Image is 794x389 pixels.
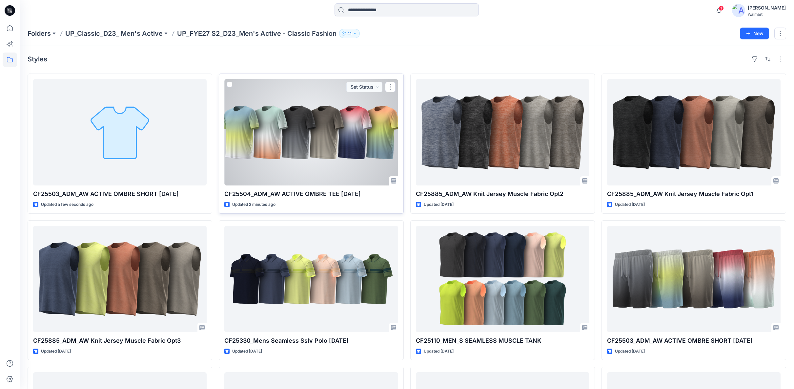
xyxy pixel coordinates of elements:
[615,348,645,355] p: Updated [DATE]
[33,79,207,185] a: CF25503_ADM_AW ACTIVE OMBRE SHORT 22AUG25
[740,28,769,39] button: New
[416,226,589,332] a: CF25110_MEN_S SEAMLESS MUSCLE TANK
[33,226,207,332] a: CF25885_ADM_AW Knit Jersey Muscle Fabric Opt3
[28,55,47,63] h4: Styles
[224,79,398,185] a: CF25504_ADM_AW ACTIVE OMBRE TEE 23MAY25
[224,226,398,332] a: CF25330_Mens Seamless Sslv Polo 11JUL25
[232,201,275,208] p: Updated 2 minutes ago
[748,4,786,12] div: [PERSON_NAME]
[416,336,589,345] p: CF25110_MEN_S SEAMLESS MUSCLE TANK
[607,189,781,199] p: CF25885_ADM_AW Knit Jersey Muscle Fabric Opt1
[65,29,163,38] a: UP_Classic_D23_ Men's Active
[732,4,745,17] img: avatar
[424,201,454,208] p: Updated [DATE]
[719,6,724,11] span: 1
[33,336,207,345] p: CF25885_ADM_AW Knit Jersey Muscle Fabric Opt3
[748,12,786,17] div: Walmart
[347,30,352,37] p: 41
[607,336,781,345] p: CF25503_ADM_AW ACTIVE OMBRE SHORT [DATE]
[607,79,781,185] a: CF25885_ADM_AW Knit Jersey Muscle Fabric Opt1
[177,29,336,38] p: UP_FYE27 S2_D23_Men's Active - Classic Fashion
[416,189,589,199] p: CF25885_ADM_AW Knit Jersey Muscle Fabric Opt2
[33,189,207,199] p: CF25503_ADM_AW ACTIVE OMBRE SHORT [DATE]
[41,348,71,355] p: Updated [DATE]
[607,226,781,332] a: CF25503_ADM_AW ACTIVE OMBRE SHORT 23MAY25
[224,336,398,345] p: CF25330_Mens Seamless Sslv Polo [DATE]
[224,189,398,199] p: CF25504_ADM_AW ACTIVE OMBRE TEE [DATE]
[41,201,93,208] p: Updated a few seconds ago
[416,79,589,185] a: CF25885_ADM_AW Knit Jersey Muscle Fabric Opt2
[424,348,454,355] p: Updated [DATE]
[339,29,360,38] button: 41
[232,348,262,355] p: Updated [DATE]
[615,201,645,208] p: Updated [DATE]
[28,29,51,38] a: Folders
